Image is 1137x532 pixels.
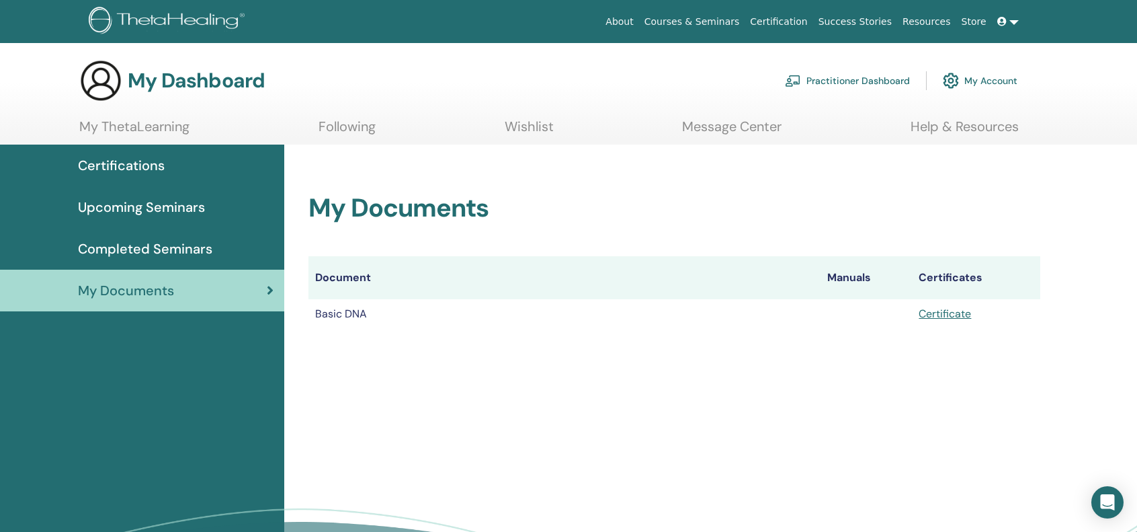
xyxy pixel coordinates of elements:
[813,9,897,34] a: Success Stories
[785,66,910,96] a: Practitioner Dashboard
[308,193,1040,224] h2: My Documents
[956,9,992,34] a: Store
[78,155,165,176] span: Certifications
[1091,486,1124,519] div: Open Intercom Messenger
[319,118,376,145] a: Following
[912,256,1040,299] th: Certificates
[897,9,956,34] a: Resources
[89,7,249,37] img: logo.png
[128,69,265,93] h3: My Dashboard
[943,66,1017,96] a: My Account
[682,118,782,145] a: Message Center
[78,197,205,217] span: Upcoming Seminars
[943,69,959,92] img: cog.svg
[78,280,174,301] span: My Documents
[505,118,554,145] a: Wishlist
[308,256,820,299] th: Document
[919,307,971,321] a: Certificate
[79,118,189,145] a: My ThetaLearning
[785,75,801,87] img: chalkboard-teacher.svg
[79,59,122,102] img: generic-user-icon.jpg
[639,9,745,34] a: Courses & Seminars
[78,239,212,259] span: Completed Seminars
[745,9,812,34] a: Certification
[911,118,1019,145] a: Help & Resources
[820,256,912,299] th: Manuals
[308,299,820,329] td: Basic DNA
[600,9,638,34] a: About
